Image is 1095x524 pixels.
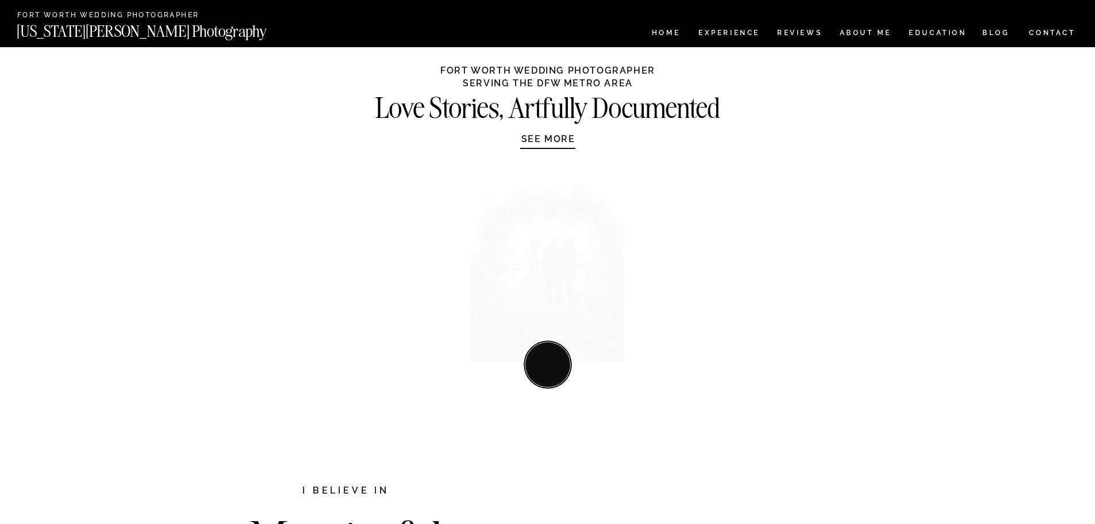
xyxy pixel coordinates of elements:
a: ABOUT ME [839,29,892,39]
a: REVIEWS [777,29,820,39]
h2: I believe in [242,484,450,499]
a: EDUCATION [908,29,968,39]
a: CONTACT [1028,26,1076,39]
h2: Love Stories, Artfully Documented [351,95,746,117]
a: Fort Worth Wedding Photographer [17,12,252,20]
a: [US_STATE][PERSON_NAME] Photography [17,24,305,33]
a: BLOG [982,29,1010,39]
h1: Fort Worth WEDDING PHOTOGRAPHER ServIng The DFW Metro Area [440,64,656,87]
a: Experience [698,29,759,39]
a: SEE MORE [494,133,603,144]
a: HOME [650,29,682,39]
